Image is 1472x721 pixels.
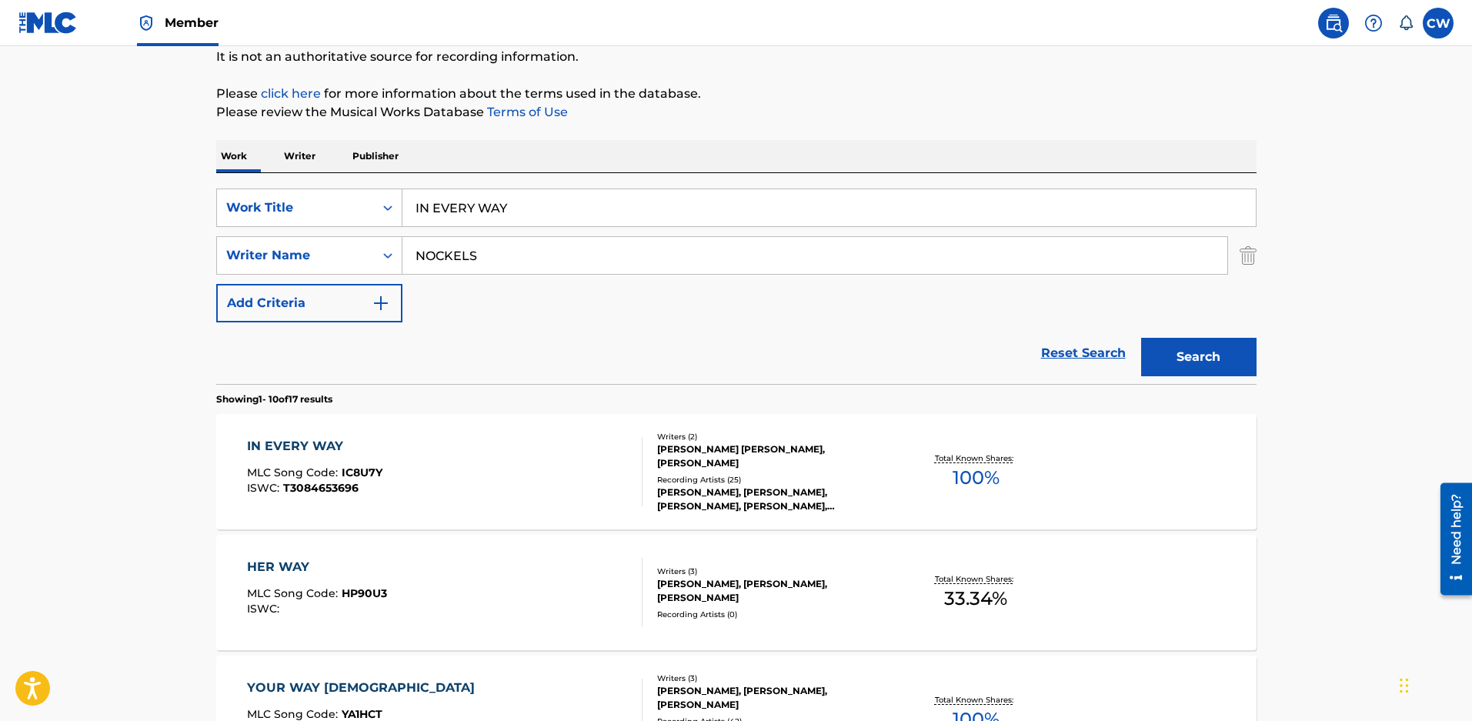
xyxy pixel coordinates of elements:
[657,442,890,470] div: [PERSON_NAME] [PERSON_NAME], [PERSON_NAME]
[484,105,568,119] a: Terms of Use
[1395,647,1472,721] iframe: Chat Widget
[247,466,342,479] span: MLC Song Code :
[216,189,1257,384] form: Search Form
[348,140,403,172] p: Publisher
[657,486,890,513] div: [PERSON_NAME], [PERSON_NAME], [PERSON_NAME], [PERSON_NAME], [PERSON_NAME], [PERSON_NAME]
[216,48,1257,66] p: It is not an authoritative source for recording information.
[1358,8,1389,38] div: Help
[657,474,890,486] div: Recording Artists ( 25 )
[226,199,365,217] div: Work Title
[165,14,219,32] span: Member
[1364,14,1383,32] img: help
[247,586,342,600] span: MLC Song Code :
[216,103,1257,122] p: Please review the Musical Works Database
[1141,338,1257,376] button: Search
[342,466,382,479] span: IC8U7Y
[1429,476,1472,601] iframe: Resource Center
[657,673,890,684] div: Writers ( 3 )
[935,573,1017,585] p: Total Known Shares:
[216,85,1257,103] p: Please for more information about the terms used in the database.
[1318,8,1349,38] a: Public Search
[657,577,890,605] div: [PERSON_NAME], [PERSON_NAME], [PERSON_NAME]
[935,452,1017,464] p: Total Known Shares:
[342,707,382,721] span: YA1HCT
[247,707,342,721] span: MLC Song Code :
[283,481,359,495] span: T3084653696
[1400,663,1409,709] div: Drag
[372,294,390,312] img: 9d2ae6d4665cec9f34b9.svg
[216,414,1257,529] a: IN EVERY WAYMLC Song Code:IC8U7YISWC:T3084653696Writers (2)[PERSON_NAME] [PERSON_NAME], [PERSON_N...
[279,140,320,172] p: Writer
[657,566,890,577] div: Writers ( 3 )
[1423,8,1454,38] div: User Menu
[342,586,387,600] span: HP90U3
[247,481,283,495] span: ISWC :
[657,609,890,620] div: Recording Artists ( 0 )
[1324,14,1343,32] img: search
[1398,15,1414,31] div: Notifications
[216,535,1257,650] a: HER WAYMLC Song Code:HP90U3ISWC:Writers (3)[PERSON_NAME], [PERSON_NAME], [PERSON_NAME]Recording A...
[953,464,1000,492] span: 100 %
[1240,236,1257,275] img: Delete Criterion
[226,246,365,265] div: Writer Name
[944,585,1007,613] span: 33.34 %
[216,284,402,322] button: Add Criteria
[216,392,332,406] p: Showing 1 - 10 of 17 results
[216,140,252,172] p: Work
[935,694,1017,706] p: Total Known Shares:
[1033,336,1133,370] a: Reset Search
[18,12,78,34] img: MLC Logo
[247,679,482,697] div: YOUR WAY [DEMOGRAPHIC_DATA]
[261,86,321,101] a: click here
[247,437,382,456] div: IN EVERY WAY
[137,14,155,32] img: Top Rightsholder
[657,431,890,442] div: Writers ( 2 )
[657,684,890,712] div: [PERSON_NAME], [PERSON_NAME], [PERSON_NAME]
[247,602,283,616] span: ISWC :
[247,558,387,576] div: HER WAY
